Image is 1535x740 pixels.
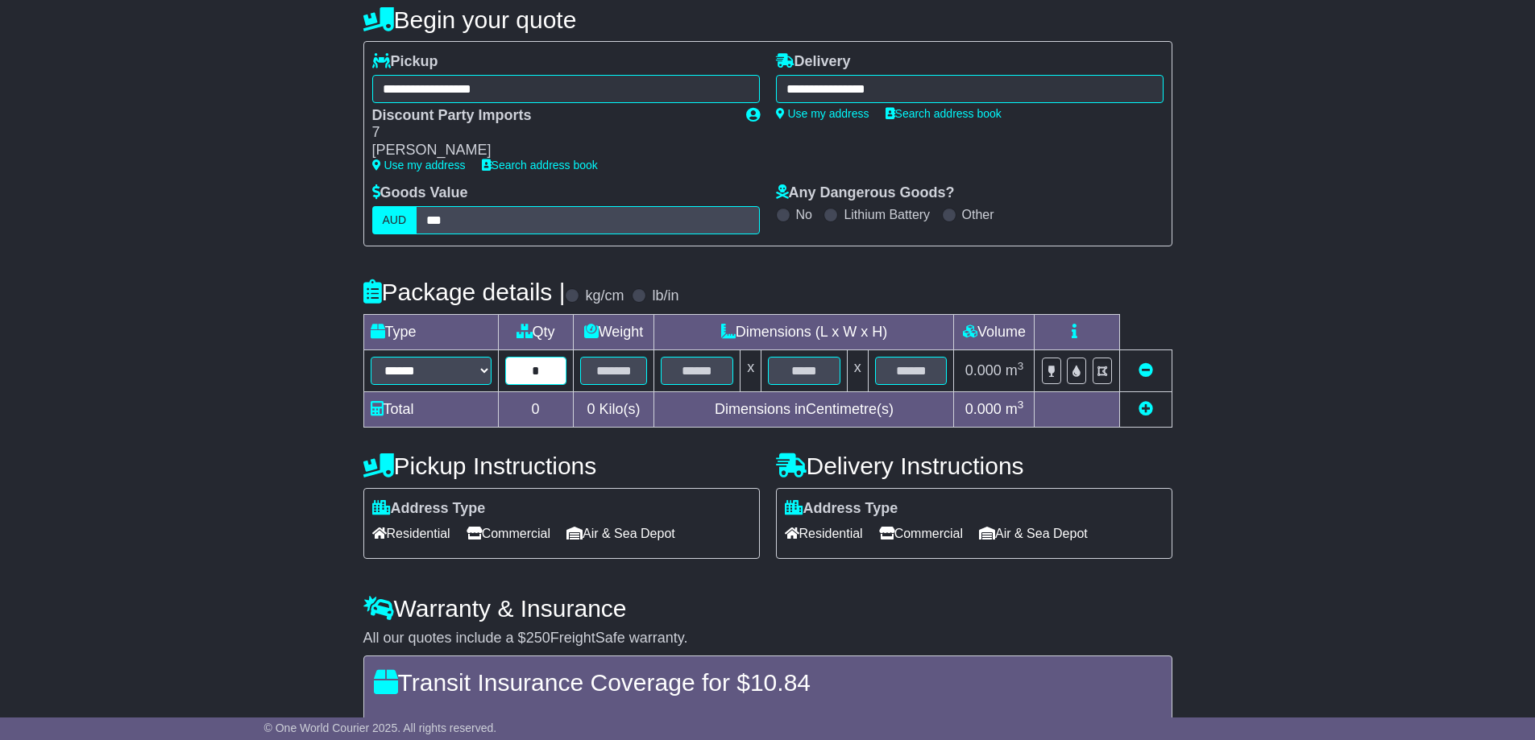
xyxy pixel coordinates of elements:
td: Weight [573,314,654,349]
sup: 3 [1018,360,1024,372]
td: Dimensions (L x W x H) [654,314,954,349]
h4: Package details | [363,279,566,305]
div: 7 [372,124,730,142]
span: 0.000 [965,362,1002,378]
label: Other [962,207,994,222]
td: Dimensions in Centimetre(s) [654,391,954,427]
div: All our quotes include a $ FreightSafe warranty. [363,630,1172,647]
div: [PERSON_NAME] [372,142,730,159]
a: Use my address [776,107,869,120]
td: Volume [954,314,1035,349]
label: Pickup [372,53,438,71]
label: Goods Value [372,184,468,202]
h4: Transit Insurance Coverage for $ [374,669,1162,696]
h4: Begin your quote [363,6,1172,33]
a: Search address book [886,107,1002,120]
label: Address Type [372,500,486,518]
span: Air & Sea Depot [979,521,1088,546]
h4: Warranty & Insurance [363,595,1172,622]
label: lb/in [652,287,678,305]
span: 250 [526,630,550,646]
label: Any Dangerous Goods? [776,184,955,202]
td: Kilo(s) [573,391,654,427]
a: Add new item [1139,401,1153,417]
span: m [1006,362,1024,378]
td: Type [363,314,498,349]
span: 0.000 [965,401,1002,417]
span: Commercial [467,521,550,546]
span: Residential [785,521,863,546]
td: Total [363,391,498,427]
td: x [847,349,868,391]
h4: Delivery Instructions [776,453,1172,479]
span: Residential [372,521,450,546]
span: 10.84 [750,669,811,696]
label: No [796,207,812,222]
td: x [741,349,761,391]
span: Commercial [879,521,963,546]
span: © One World Courier 2025. All rights reserved. [264,721,497,734]
a: Search address book [482,159,598,172]
span: m [1006,401,1024,417]
span: 0 [587,401,595,417]
div: Discount Party Imports [372,107,730,125]
a: Remove this item [1139,362,1153,378]
td: 0 [498,391,573,427]
td: Qty [498,314,573,349]
a: Use my address [372,159,466,172]
label: kg/cm [585,287,624,305]
span: Air & Sea Depot [566,521,675,546]
label: Lithium Battery [844,207,930,222]
label: Delivery [776,53,851,71]
h4: Pickup Instructions [363,453,760,479]
label: AUD [372,206,417,234]
label: Address Type [785,500,898,518]
sup: 3 [1018,399,1024,411]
